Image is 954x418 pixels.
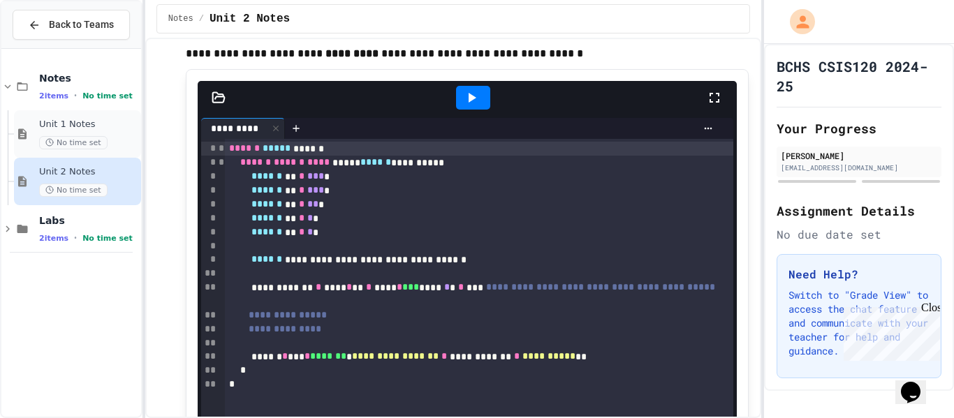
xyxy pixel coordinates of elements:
span: Unit 1 Notes [39,119,138,130]
h3: Need Help? [788,266,930,283]
span: Notes [39,72,138,84]
span: No time set [39,184,108,197]
span: Labs [39,214,138,227]
p: Switch to "Grade View" to access the chat feature and communicate with your teacher for help and ... [788,288,930,358]
iframe: chat widget [895,362,940,404]
span: Back to Teams [49,17,114,32]
span: No time set [82,91,133,100]
button: Back to Teams [13,10,130,40]
span: No time set [39,136,108,149]
span: Unit 2 Notes [210,10,290,27]
div: [EMAIL_ADDRESS][DOMAIN_NAME] [781,163,937,173]
div: No due date set [777,226,941,243]
span: No time set [82,234,133,243]
span: 2 items [39,91,68,100]
span: 2 items [39,234,68,243]
h2: Assignment Details [777,201,941,221]
span: • [74,232,77,244]
span: • [74,90,77,101]
div: My Account [775,6,819,38]
div: [PERSON_NAME] [781,149,937,162]
iframe: chat widget [838,301,940,361]
h2: Your Progress [777,119,941,138]
span: / [199,13,204,24]
span: Unit 2 Notes [39,166,138,178]
h1: BCHS CSIS120 2024-25 [777,57,941,96]
div: Chat with us now!Close [6,6,96,89]
span: Notes [168,13,193,24]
